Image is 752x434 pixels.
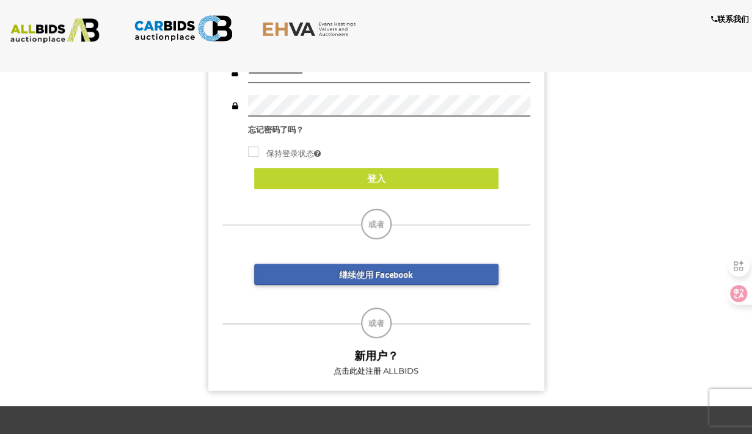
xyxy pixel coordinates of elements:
[717,14,749,24] font: 联系我们
[5,18,104,43] img: ALLBIDS.com.au
[334,366,418,375] font: 点击此处注册 ALLBIDS
[711,12,752,26] a: 联系我们
[368,318,384,328] font: 或者
[134,12,233,45] img: CARBIDS.com.au
[368,219,384,229] font: 或者
[354,349,398,363] font: 新用户？
[339,269,413,280] font: 继续使用 Facebook
[367,173,385,184] font: 登入
[266,148,314,158] font: 保持登录状态
[248,125,304,134] a: 忘记密码了吗？
[262,21,361,37] img: EHVA.com.au
[254,168,498,190] button: 登入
